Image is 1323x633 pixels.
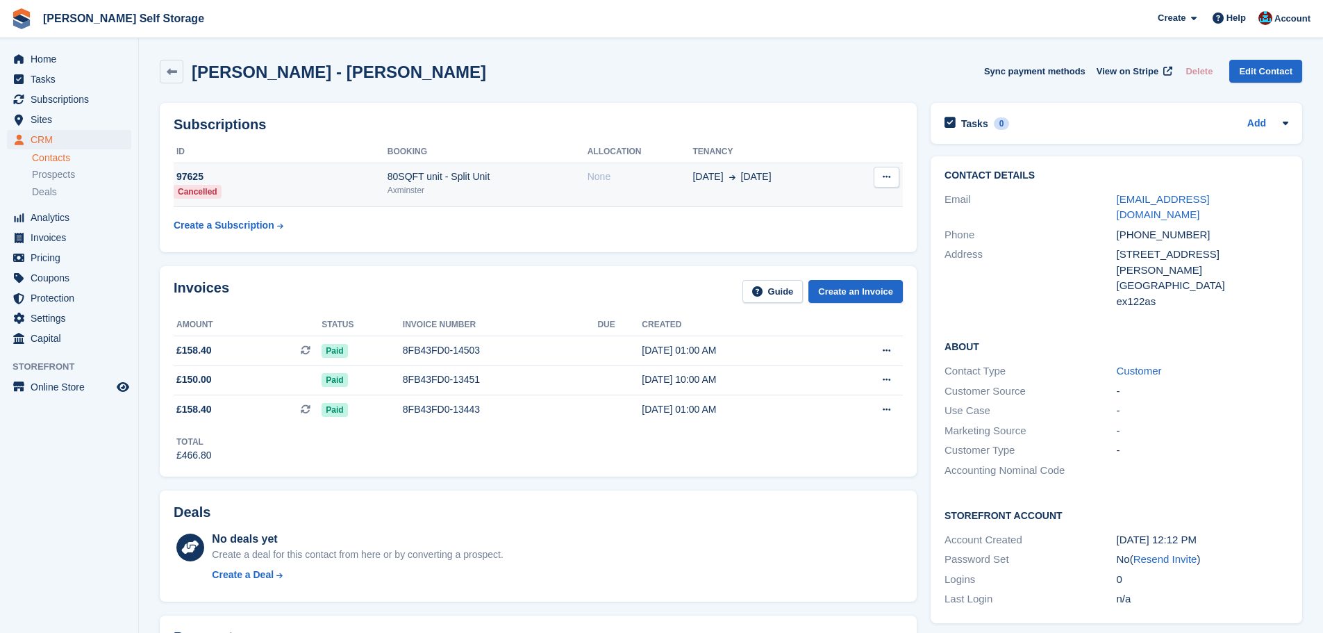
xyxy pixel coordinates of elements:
h2: Subscriptions [174,117,903,133]
a: Preview store [115,379,131,395]
img: Dev Yildirim [1258,11,1272,25]
div: ex122as [1117,294,1288,310]
div: Create a Subscription [174,218,274,233]
div: Total [176,436,212,448]
div: Use Case [945,403,1116,419]
a: Create a Deal [212,568,503,582]
th: Allocation [588,141,693,163]
h2: [PERSON_NAME] - [PERSON_NAME] [192,63,486,81]
a: menu [7,69,131,89]
div: [DATE] 01:00 AM [642,343,829,358]
h2: Tasks [961,117,988,130]
div: 80SQFT unit - Split Unit [388,170,588,184]
div: Axminster [388,184,588,197]
a: menu [7,377,131,397]
h2: About [945,339,1288,353]
th: Invoice number [403,314,598,336]
a: Guide [742,280,804,303]
a: menu [7,110,131,129]
span: Home [31,49,114,69]
div: 0 [994,117,1010,130]
div: Customer Type [945,443,1116,459]
div: Logins [945,572,1116,588]
span: Online Store [31,377,114,397]
div: 8FB43FD0-14503 [403,343,598,358]
div: Create a deal for this contact from here or by converting a prospect. [212,548,503,562]
div: Address [945,247,1116,309]
div: 97625 [174,170,388,184]
div: [DATE] 01:00 AM [642,402,829,417]
span: [DATE] [692,170,723,184]
a: menu [7,309,131,328]
th: Amount [174,314,322,336]
span: Paid [322,344,347,358]
div: - [1117,443,1288,459]
div: No [1117,552,1288,568]
span: CRM [31,130,114,149]
a: [EMAIL_ADDRESS][DOMAIN_NAME] [1117,193,1210,221]
div: - [1117,423,1288,439]
span: Protection [31,288,114,308]
a: [PERSON_NAME] Self Storage [38,7,210,30]
span: Create [1158,11,1185,25]
span: Paid [322,403,347,417]
span: Analytics [31,208,114,227]
a: Contacts [32,151,131,165]
div: Account Created [945,532,1116,548]
div: None [588,170,693,184]
div: [DATE] 12:12 PM [1117,532,1288,548]
th: ID [174,141,388,163]
div: [DATE] 10:00 AM [642,372,829,387]
span: £150.00 [176,372,212,387]
span: £158.40 [176,343,212,358]
span: Account [1274,12,1310,26]
span: Prospects [32,168,75,181]
a: Add [1247,116,1266,132]
div: [PHONE_NUMBER] [1117,227,1288,243]
div: [GEOGRAPHIC_DATA] [1117,278,1288,294]
div: Customer Source [945,384,1116,400]
span: Pricing [31,248,114,268]
div: No deals yet [212,531,503,548]
th: Booking [388,141,588,163]
a: Create a Subscription [174,213,283,238]
span: Invoices [31,228,114,247]
span: Paid [322,373,347,387]
a: menu [7,228,131,247]
a: menu [7,49,131,69]
span: Help [1226,11,1246,25]
a: menu [7,90,131,109]
span: Settings [31,309,114,328]
div: Email [945,192,1116,223]
span: Subscriptions [31,90,114,109]
div: 0 [1117,572,1288,588]
div: [STREET_ADDRESS] [1117,247,1288,263]
span: [DATE] [741,170,772,184]
a: Prospects [32,167,131,182]
button: Delete [1180,60,1218,83]
img: stora-icon-8386f47178a22dfd0bd8f6a31ec36ba5ce8667c1dd55bd0f319d3a0aa187defe.svg [11,8,32,29]
a: Create an Invoice [808,280,903,303]
div: Marketing Source [945,423,1116,439]
a: Customer [1117,365,1162,377]
span: Capital [31,329,114,348]
span: Coupons [31,268,114,288]
h2: Contact Details [945,170,1288,181]
th: Tenancy [692,141,846,163]
a: menu [7,268,131,288]
a: menu [7,130,131,149]
a: Deals [32,185,131,199]
div: Create a Deal [212,568,274,582]
h2: Storefront Account [945,508,1288,522]
span: View on Stripe [1097,65,1158,79]
div: Password Set [945,552,1116,568]
a: Edit Contact [1229,60,1302,83]
div: 8FB43FD0-13451 [403,372,598,387]
span: Tasks [31,69,114,89]
div: Contact Type [945,363,1116,379]
div: Last Login [945,591,1116,607]
h2: Deals [174,504,210,520]
div: Phone [945,227,1116,243]
div: [PERSON_NAME] [1117,263,1288,279]
div: - [1117,384,1288,400]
